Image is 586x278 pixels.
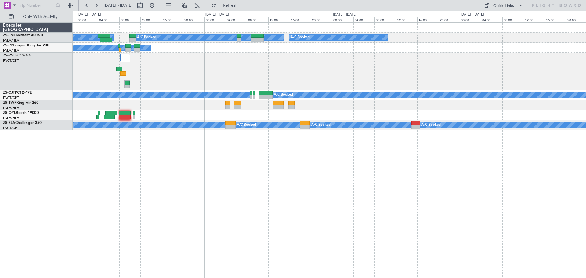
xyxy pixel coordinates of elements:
div: 00:00 [460,17,481,22]
div: 04:00 [481,17,502,22]
span: [DATE] - [DATE] [104,3,132,8]
span: ZS-OYL [3,111,16,115]
a: FALA/HLA [3,116,19,120]
a: FACT/CPT [3,96,19,100]
div: A/C Booked [311,121,331,130]
button: Refresh [208,1,245,10]
a: FACT/CPT [3,126,19,130]
a: ZS-LMFNextant 400XTi [3,34,43,37]
div: 12:00 [268,17,290,22]
a: FALA/HLA [3,106,19,110]
button: Only With Activity [7,12,66,22]
div: 12:00 [524,17,545,22]
div: [DATE] - [DATE] [333,12,356,17]
div: 08:00 [502,17,524,22]
span: ZS-RVL [3,54,15,57]
div: 16:00 [417,17,439,22]
a: FALA/HLA [3,48,19,53]
button: Quick Links [481,1,526,10]
div: 08:00 [374,17,396,22]
div: 04:00 [98,17,119,22]
a: ZS-PPGSuper King Air 200 [3,44,49,47]
div: A/C Booked [421,121,441,130]
div: 12:00 [396,17,417,22]
div: 16:00 [290,17,311,22]
div: A/C Booked [274,90,293,99]
div: A/C Booked [137,33,156,42]
span: ZS-SLA [3,121,15,125]
div: 16:00 [545,17,566,22]
a: ZS-OYLBeech 1900D [3,111,39,115]
span: Refresh [218,3,243,8]
div: [DATE] - [DATE] [461,12,484,17]
input: Trip Number [19,1,54,10]
div: 00:00 [204,17,226,22]
div: 08:00 [119,17,141,22]
div: 04:00 [353,17,375,22]
a: FACT/CPT [3,58,19,63]
div: 00:00 [332,17,353,22]
span: Only With Activity [16,15,64,19]
div: 20:00 [439,17,460,22]
span: ZS-CJT [3,91,15,95]
div: 20:00 [311,17,332,22]
div: 20:00 [183,17,204,22]
div: 12:00 [140,17,162,22]
div: 04:00 [226,17,247,22]
a: FALA/HLA [3,38,19,43]
div: Quick Links [493,3,514,9]
div: A/C Booked [237,121,256,130]
span: ZS-PPG [3,44,16,47]
a: ZS-RVLPC12/NG [3,54,31,57]
a: ZS-CJTPC12/47E [3,91,32,95]
span: ZS-TWP [3,101,16,105]
div: A/C Booked [291,33,310,42]
span: ZS-LMF [3,34,16,37]
div: [DATE] - [DATE] [78,12,101,17]
div: 16:00 [162,17,183,22]
div: 08:00 [247,17,268,22]
div: 00:00 [77,17,98,22]
a: ZS-SLAChallenger 350 [3,121,42,125]
div: [DATE] - [DATE] [205,12,229,17]
a: ZS-TWPKing Air 260 [3,101,38,105]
